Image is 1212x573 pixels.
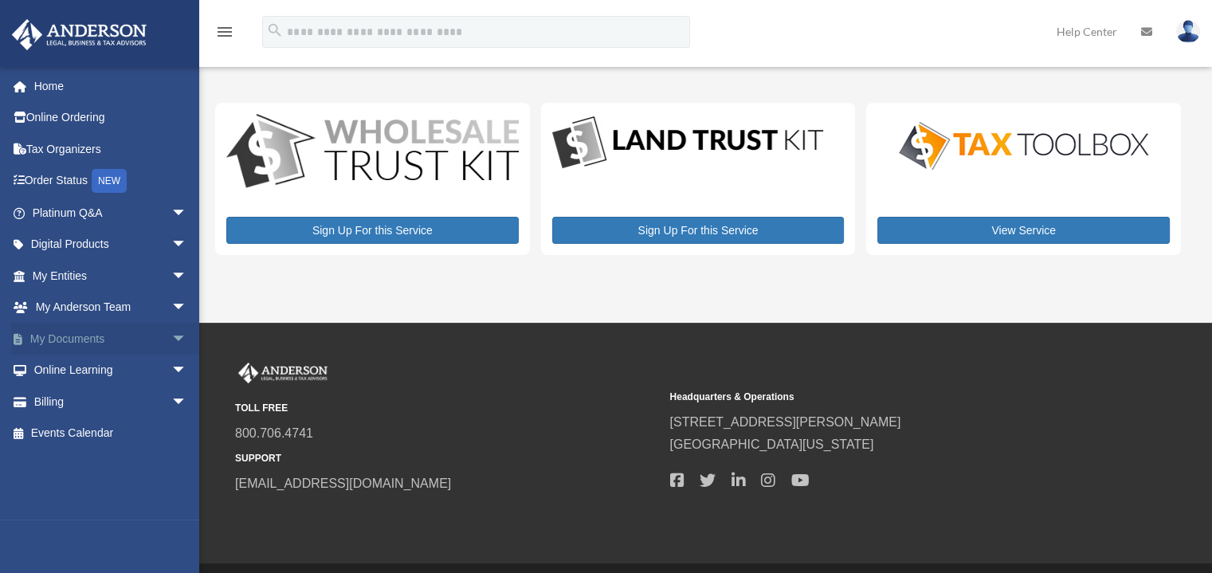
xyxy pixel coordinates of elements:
img: Anderson Advisors Platinum Portal [7,19,151,50]
span: arrow_drop_down [171,229,203,261]
a: Platinum Q&Aarrow_drop_down [11,197,211,229]
i: search [266,22,284,39]
span: arrow_drop_down [171,292,203,324]
a: Online Ordering [11,102,211,134]
img: Anderson Advisors Platinum Portal [235,363,331,383]
a: menu [215,28,234,41]
a: My Entitiesarrow_drop_down [11,260,211,292]
a: [EMAIL_ADDRESS][DOMAIN_NAME] [235,477,451,490]
small: TOLL FREE [235,400,658,417]
a: View Service [877,217,1170,244]
a: [STREET_ADDRESS][PERSON_NAME] [669,415,900,429]
span: arrow_drop_down [171,260,203,292]
small: SUPPORT [235,450,658,467]
a: Digital Productsarrow_drop_down [11,229,203,261]
span: arrow_drop_down [171,323,203,355]
span: arrow_drop_down [171,355,203,387]
a: My Documentsarrow_drop_down [11,323,211,355]
a: Billingarrow_drop_down [11,386,211,418]
span: arrow_drop_down [171,386,203,418]
a: Tax Organizers [11,133,211,165]
a: Sign Up For this Service [552,217,845,244]
a: Sign Up For this Service [226,217,519,244]
a: Order StatusNEW [11,165,211,198]
img: WS-Trust-Kit-lgo-1.jpg [226,114,519,191]
a: 800.706.4741 [235,426,313,440]
a: [GEOGRAPHIC_DATA][US_STATE] [669,438,873,451]
a: Online Learningarrow_drop_down [11,355,211,387]
a: Home [11,70,211,102]
img: User Pic [1176,20,1200,43]
span: arrow_drop_down [171,197,203,230]
a: Events Calendar [11,418,211,449]
small: Headquarters & Operations [669,389,1092,406]
img: LandTrust_lgo-1.jpg [552,114,823,172]
i: menu [215,22,234,41]
a: My Anderson Teamarrow_drop_down [11,292,211,324]
div: NEW [92,169,127,193]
